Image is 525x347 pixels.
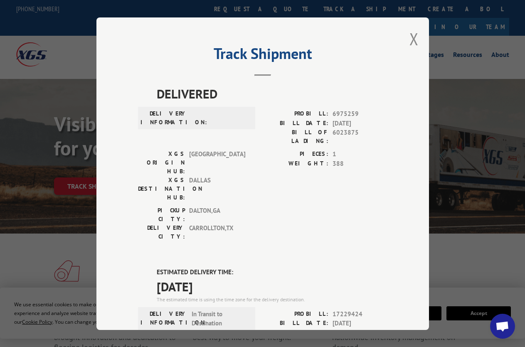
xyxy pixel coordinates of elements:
[189,206,245,224] span: DALTON , GA
[157,268,387,277] label: ESTIMATED DELIVERY TIME:
[138,176,185,202] label: XGS DESTINATION HUB:
[138,206,185,224] label: PICKUP CITY:
[263,150,328,159] label: PIECES:
[140,309,187,328] label: DELIVERY INFORMATION:
[333,328,387,345] span: 6023875
[138,224,185,241] label: DELIVERY CITY:
[263,109,328,119] label: PROBILL:
[490,314,515,339] div: Open chat
[157,295,387,303] div: The estimated time is using the time zone for the delivery destination.
[157,277,387,295] span: [DATE]
[333,159,387,168] span: 388
[140,109,187,127] label: DELIVERY INFORMATION:
[333,319,387,328] span: [DATE]
[263,309,328,319] label: PROBILL:
[138,150,185,176] label: XGS ORIGIN HUB:
[409,28,419,50] button: Close modal
[333,309,387,319] span: 17229424
[333,150,387,159] span: 1
[189,176,245,202] span: DALLAS
[189,150,245,176] span: [GEOGRAPHIC_DATA]
[333,109,387,119] span: 6975259
[263,118,328,128] label: BILL DATE:
[263,159,328,168] label: WEIGHT:
[333,118,387,128] span: [DATE]
[333,128,387,145] span: 6023875
[157,84,387,103] span: DELIVERED
[263,128,328,145] label: BILL OF LADING:
[263,319,328,328] label: BILL DATE:
[263,328,328,345] label: BILL OF LADING:
[189,224,245,241] span: CARROLLTON , TX
[138,48,387,64] h2: Track Shipment
[192,309,248,328] span: In Transit to Destination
